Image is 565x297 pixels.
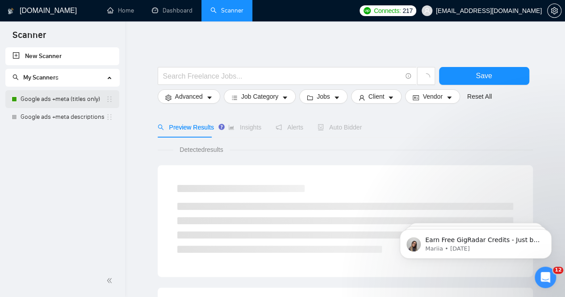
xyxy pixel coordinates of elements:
span: Jobs [317,92,330,101]
span: caret-down [282,94,288,101]
span: My Scanners [13,74,59,81]
li: New Scanner [5,47,119,65]
span: double-left [106,276,115,285]
button: idcardVendorcaret-down [405,89,460,104]
a: dashboardDashboard [152,7,193,14]
span: Client [368,92,385,101]
a: homeHome [107,7,134,14]
a: Reset All [467,92,492,101]
span: caret-down [334,94,340,101]
button: setting [547,4,561,18]
li: Google ads +meta (titles only) [5,90,119,108]
button: folderJobscaret-down [299,89,347,104]
span: holder [106,113,113,121]
span: search [158,124,164,130]
span: Detected results [173,145,229,155]
a: Google ads +meta descriptions (Exact) [21,108,106,126]
span: Scanner [5,29,53,47]
a: Google ads +meta (titles only) [21,90,106,108]
span: My Scanners [23,74,59,81]
img: upwork-logo.png [364,7,371,14]
span: 12 [553,267,563,274]
span: bars [231,94,238,101]
iframe: Intercom live chat [535,267,556,288]
li: Google ads +meta descriptions (Exact) [5,108,119,126]
span: search [13,74,19,80]
span: holder [106,96,113,103]
span: Preview Results [158,124,214,131]
span: robot [318,124,324,130]
button: settingAdvancedcaret-down [158,89,220,104]
span: Save [476,70,492,81]
span: 217 [402,6,412,16]
button: Save [439,67,529,85]
span: idcard [413,94,419,101]
span: setting [165,94,172,101]
span: area-chart [228,124,234,130]
span: loading [422,73,430,81]
span: user [359,94,365,101]
iframe: Intercom notifications message [386,210,565,273]
span: Job Category [241,92,278,101]
span: caret-down [446,94,452,101]
button: barsJob Categorycaret-down [224,89,296,104]
span: Advanced [175,92,203,101]
span: Alerts [276,124,303,131]
span: Auto Bidder [318,124,362,131]
img: logo [8,4,14,18]
span: folder [307,94,313,101]
span: Insights [228,124,261,131]
a: searchScanner [210,7,243,14]
a: New Scanner [13,47,112,65]
span: Connects: [374,6,401,16]
span: notification [276,124,282,130]
div: Tooltip anchor [218,123,226,131]
span: user [424,8,430,14]
span: Vendor [423,92,442,101]
a: setting [547,7,561,14]
span: info-circle [406,73,411,79]
input: Search Freelance Jobs... [163,71,402,82]
button: userClientcaret-down [351,89,402,104]
span: caret-down [388,94,394,101]
span: caret-down [206,94,213,101]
